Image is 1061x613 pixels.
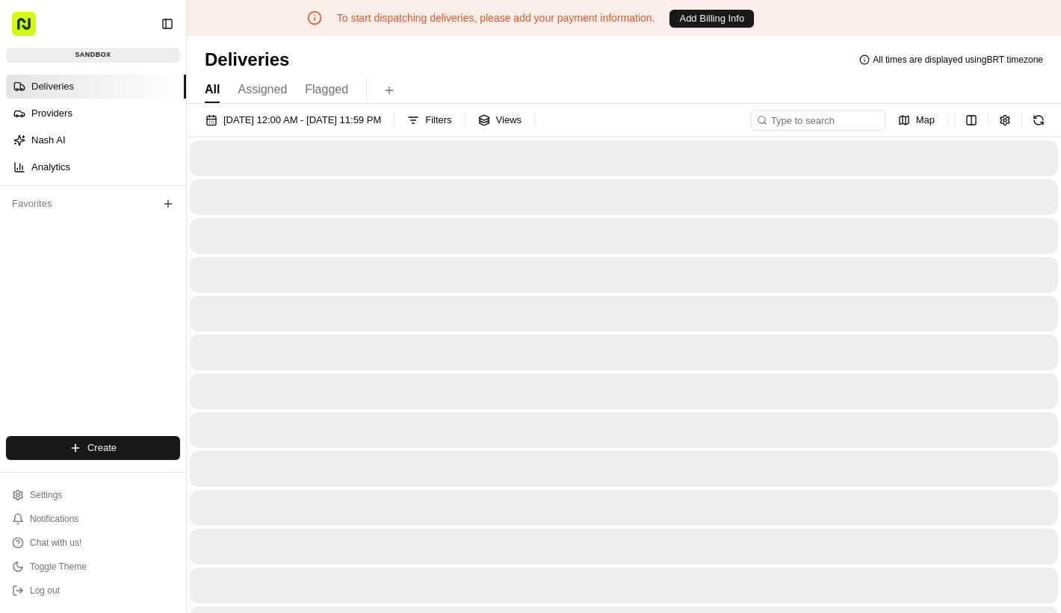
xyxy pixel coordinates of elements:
[337,10,655,25] p: To start dispatching deliveries, please add your payment information.
[223,113,381,127] span: [DATE] 12:00 AM - [DATE] 11:59 PM
[6,556,180,577] button: Toggle Theme
[669,9,754,28] a: Add Billing Info
[873,54,1043,66] span: All times are displayed using BRT timezone
[30,537,81,549] span: Chat with us!
[6,155,186,179] a: Analytics
[205,81,220,99] span: All
[238,81,287,99] span: Assigned
[30,585,60,597] span: Log out
[471,110,528,131] button: Views
[6,485,180,505] button: Settings
[87,441,117,455] span: Create
[6,102,186,125] a: Providers
[669,10,754,28] button: Add Billing Info
[916,113,935,127] span: Map
[31,80,74,93] span: Deliveries
[6,532,180,553] button: Chat with us!
[30,489,62,501] span: Settings
[425,113,451,127] span: Filters
[6,580,180,601] button: Log out
[891,110,941,131] button: Map
[305,81,348,99] span: Flagged
[31,161,70,174] span: Analytics
[205,48,289,72] h1: Deliveries
[199,110,388,131] button: [DATE] 12:00 AM - [DATE] 11:59 PM
[1028,110,1049,131] button: Refresh
[6,75,186,99] a: Deliveries
[6,128,186,152] a: Nash AI
[400,110,458,131] button: Filters
[6,48,180,63] div: sandbox
[6,436,180,460] button: Create
[30,561,87,573] span: Toggle Theme
[6,508,180,529] button: Notifications
[30,513,78,525] span: Notifications
[31,134,66,147] span: Nash AI
[751,110,885,131] input: Type to search
[496,113,522,127] span: Views
[31,107,72,120] span: Providers
[6,192,180,216] div: Favorites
